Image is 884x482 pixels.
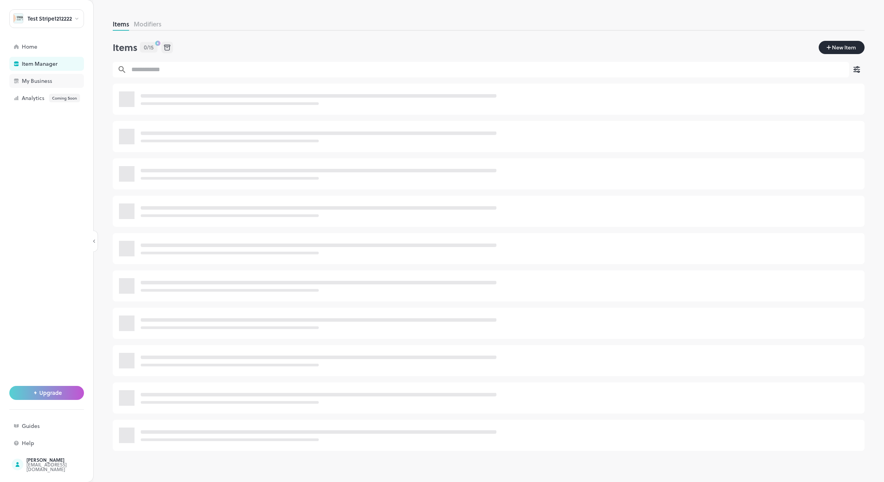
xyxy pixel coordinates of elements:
[49,94,80,102] div: Coming Soon
[39,390,62,396] span: Upgrade
[22,94,100,102] div: Analytics
[134,19,161,28] button: Modifiers
[113,41,138,54] div: Items
[22,61,100,67] div: Item Manager
[831,43,857,52] span: New Item
[22,44,100,49] div: Home
[14,14,23,23] img: avatar
[26,462,100,471] div: [EMAIL_ADDRESS][DOMAIN_NAME]
[144,43,154,51] span: 0/15
[28,16,72,21] div: Test Stripe1212222
[22,78,100,84] div: My Business
[819,41,865,54] button: New Item
[22,440,100,446] div: Help
[26,457,100,462] div: [PERSON_NAME]
[113,19,129,28] button: Items
[22,423,100,429] div: Guides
